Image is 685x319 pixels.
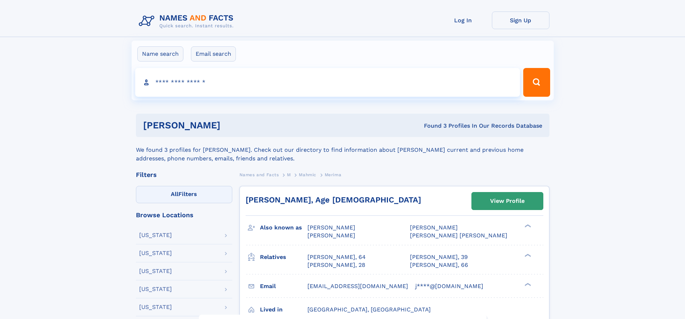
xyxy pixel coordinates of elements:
div: Found 3 Profiles In Our Records Database [322,122,542,130]
a: [PERSON_NAME], Age [DEMOGRAPHIC_DATA] [246,195,421,204]
h3: Also known as [260,222,307,234]
a: Mahmic [299,170,316,179]
div: ❯ [523,282,531,287]
input: search input [135,68,520,97]
span: [EMAIL_ADDRESS][DOMAIN_NAME] [307,283,408,290]
a: M [287,170,291,179]
a: [PERSON_NAME], 39 [410,253,468,261]
h1: [PERSON_NAME] [143,121,322,130]
label: Email search [191,46,236,61]
img: Logo Names and Facts [136,12,239,31]
label: Name search [137,46,183,61]
div: ❯ [523,253,531,258]
div: Browse Locations [136,212,232,218]
div: [US_STATE] [139,286,172,292]
span: M [287,172,291,177]
span: [PERSON_NAME] [410,224,458,231]
span: Mahmic [299,172,316,177]
a: [PERSON_NAME], 28 [307,261,365,269]
button: Search Button [523,68,550,97]
label: Filters [136,186,232,203]
div: [US_STATE] [139,304,172,310]
a: [PERSON_NAME], 66 [410,261,468,269]
div: View Profile [490,193,525,209]
a: Sign Up [492,12,549,29]
div: [US_STATE] [139,250,172,256]
div: ❯ [523,224,531,228]
div: We found 3 profiles for [PERSON_NAME]. Check out our directory to find information about [PERSON_... [136,137,549,163]
span: All [171,191,178,197]
span: [PERSON_NAME] [PERSON_NAME] [410,232,507,239]
span: [GEOGRAPHIC_DATA], [GEOGRAPHIC_DATA] [307,306,431,313]
a: View Profile [472,192,543,210]
h3: Relatives [260,251,307,263]
h3: Email [260,280,307,292]
a: Names and Facts [239,170,279,179]
h3: Lived in [260,304,307,316]
div: [US_STATE] [139,232,172,238]
a: Log In [434,12,492,29]
span: [PERSON_NAME] [307,232,355,239]
a: [PERSON_NAME], 64 [307,253,366,261]
div: [US_STATE] [139,268,172,274]
span: [PERSON_NAME] [307,224,355,231]
span: Merima [325,172,342,177]
div: Filters [136,172,232,178]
